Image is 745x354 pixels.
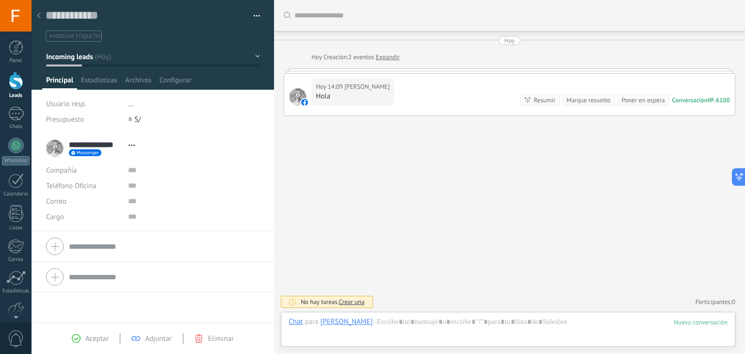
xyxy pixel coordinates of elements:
[708,96,730,104] div: № A100
[348,52,374,62] span: 2 eventos
[81,76,117,90] span: Estadísticas
[2,191,30,197] div: Calendario
[46,197,66,206] span: Correo
[159,76,191,90] span: Configurar
[534,96,555,105] div: Resumir
[2,257,30,263] div: Correo
[2,156,30,165] div: WhatsApp
[128,99,134,109] span: ...
[305,317,318,327] span: para
[696,298,735,306] a: Participantes:0
[301,99,308,106] img: facebook-sm.svg
[77,150,99,155] span: Messenger
[339,298,365,306] span: Crear una
[344,82,389,92] span: Fanny Rodriguez
[2,124,30,130] div: Chats
[46,209,121,225] div: Cargo
[2,93,30,99] div: Leads
[301,298,365,306] div: No hay tareas.
[49,33,101,40] span: #agregar etiquetas
[46,96,121,112] div: Usuario resp.
[2,288,30,294] div: Estadísticas
[46,115,84,124] span: Presupuesto
[289,88,307,106] span: Fanny Rodriguez
[125,76,151,90] span: Archivos
[316,82,344,92] div: Hoy 14:09
[732,298,735,306] span: 0
[311,52,324,62] div: Hoy
[46,112,121,127] div: Presupuesto
[2,58,30,64] div: Panel
[321,317,373,326] div: Fanny Rodriguez
[46,178,97,193] button: Teléfono Oficina
[46,162,121,178] div: Compañía
[46,181,97,191] span: Teléfono Oficina
[46,99,86,109] span: Usuario resp.
[134,115,141,124] span: S/
[2,225,30,231] div: Listas
[208,334,234,343] span: Eliminar
[621,96,664,105] div: Poner en espera
[567,96,610,105] div: Marque resuelto
[372,317,374,327] span: :
[46,193,66,209] button: Correo
[46,76,73,90] span: Principal
[672,96,708,104] div: Conversación
[85,334,109,343] span: Aceptar
[311,52,400,62] div: Creación:
[145,334,172,343] span: Adjuntar
[504,36,515,45] div: Hoy
[316,92,389,101] div: Hola
[376,52,400,62] a: Expandir
[46,213,64,221] span: Cargo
